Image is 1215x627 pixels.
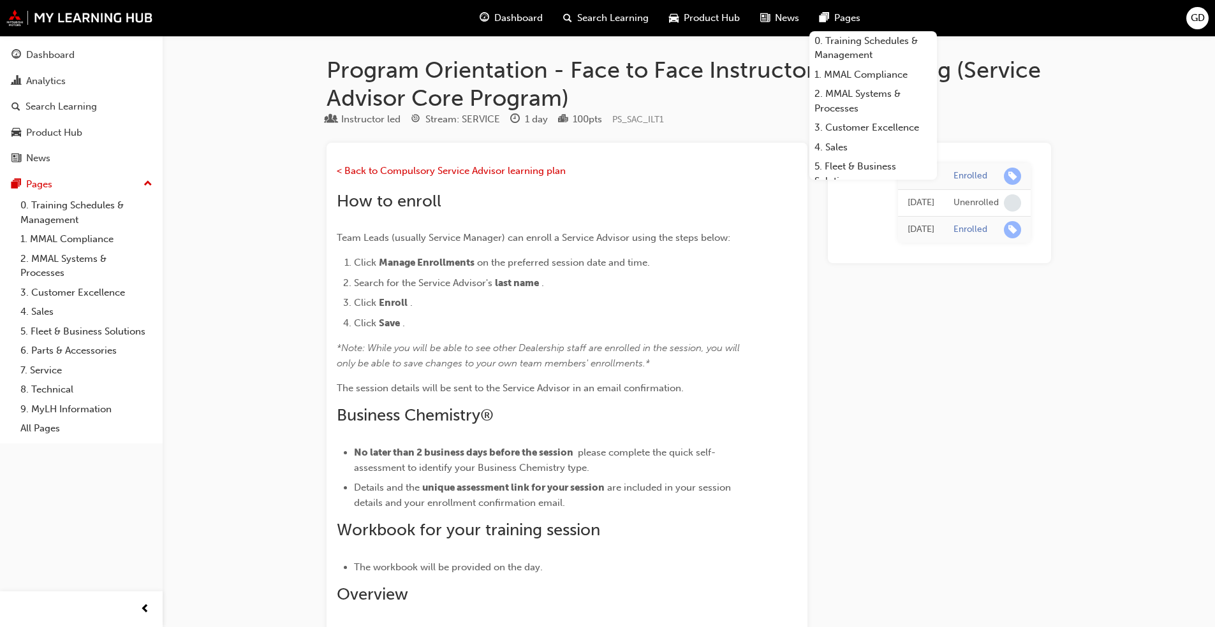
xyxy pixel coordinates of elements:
[525,112,548,127] div: 1 day
[354,447,575,458] span: No later than 2 business days before the session ​
[11,127,21,139] span: car-icon
[140,602,150,617] span: prev-icon
[809,84,937,118] a: 2. MMAL Systems & Processes
[1186,7,1209,29] button: GD
[908,222,934,237] div: Mon Apr 08 2024 15:55:55 GMT+0930 (Australian Central Standard Time)
[410,297,413,308] span: .
[425,112,500,127] div: Stream: SERVICE
[337,520,600,540] span: Workbook for your training session
[327,112,401,127] div: Type
[15,302,158,322] a: 4. Sales
[1004,194,1021,212] span: learningRecordVerb_NONE-icon
[15,229,158,249] a: 1. MMAL Compliance
[809,65,937,85] a: 1. MMAL Compliance
[5,173,158,196] button: Pages
[5,121,158,145] a: Product Hub
[750,5,809,31] a: news-iconNews
[144,176,152,192] span: up-icon
[354,257,376,268] span: Click
[573,112,602,127] div: 100 pts
[469,5,553,31] a: guage-iconDashboard
[354,297,376,308] span: Click
[480,10,489,26] span: guage-icon
[11,153,21,164] span: news-icon
[379,257,475,268] span: Manage Enrollments
[5,95,158,119] a: Search Learning
[337,191,441,211] span: How to enroll
[15,380,158,400] a: 8. Technical
[558,112,602,127] div: Points
[422,482,605,493] span: unique assessment link for your session
[954,197,999,209] div: Unenrolled
[1004,168,1021,185] span: learningRecordVerb_ENROLL-icon
[26,151,50,166] div: News
[820,10,829,26] span: pages-icon
[15,419,158,438] a: All Pages
[908,196,934,210] div: Wed Apr 17 2024 13:57:37 GMT+0930 (Australian Central Standard Time)
[354,277,492,289] span: Search for the Service Advisor's
[379,317,400,329] span: Save
[15,341,158,361] a: 6. Parts & Accessories
[6,10,153,26] a: mmal
[1004,221,1021,238] span: learningRecordVerb_ENROLL-icon
[15,283,158,303] a: 3. Customer Excellence
[26,126,82,140] div: Product Hub
[495,277,539,289] span: last name
[337,232,730,243] span: Team Leads (usually Service Manager) can enroll a Service Advisor using the steps below:
[354,447,716,473] span: please complete the quick self-assessment to identify your Business Chemistry type.
[337,342,742,369] span: *Note: While you will be able to see other Dealership staff are enrolled in the session, you will...
[477,257,650,268] span: on the preferred session date and time.
[612,114,664,125] span: Learning resource code
[337,165,566,177] a: < Back to Compulsory Service Advisor learning plan
[411,112,500,127] div: Stream
[809,31,937,65] a: 0. Training Schedules & Management
[5,41,158,173] button: DashboardAnalyticsSearch LearningProduct HubNews
[684,11,740,25] span: Product Hub
[15,400,158,419] a: 9. MyLH Information
[15,361,158,380] a: 7. Service
[541,277,544,289] span: .
[379,297,408,308] span: Enroll
[659,5,750,31] a: car-iconProduct Hub
[337,382,684,394] span: The session details will be sent to the Service Advisor in an email confirmation.
[563,10,572,26] span: search-icon
[954,224,987,236] div: Enrolled
[553,5,659,31] a: search-iconSearch Learning
[15,322,158,342] a: 5. Fleet & Business Solutions
[337,405,494,425] span: Business Chemistry®
[5,69,158,93] a: Analytics
[775,11,799,25] span: News
[337,584,408,604] span: Overview
[558,114,568,126] span: podium-icon
[11,101,20,113] span: search-icon
[402,317,405,329] span: .
[11,50,21,61] span: guage-icon
[809,5,871,31] a: pages-iconPages
[327,114,336,126] span: learningResourceType_INSTRUCTOR_LED-icon
[494,11,543,25] span: Dashboard
[809,138,937,157] a: 4. Sales
[5,43,158,67] a: Dashboard
[26,99,97,114] div: Search Learning
[5,147,158,170] a: News
[669,10,679,26] span: car-icon
[341,112,401,127] div: Instructor led
[510,114,520,126] span: clock-icon
[354,482,420,493] span: Details and the
[834,11,860,25] span: Pages
[354,561,543,573] span: The workbook will be provided on the day.
[11,76,21,87] span: chart-icon
[954,170,987,182] div: Enrolled
[26,177,52,192] div: Pages
[11,179,21,191] span: pages-icon
[15,249,158,283] a: 2. MMAL Systems & Processes
[15,196,158,229] a: 0. Training Schedules & Management
[809,157,937,191] a: 5. Fleet & Business Solutions
[327,56,1051,112] h1: Program Orientation - Face to Face Instructor Led Training (Service Advisor Core Program)
[809,118,937,138] a: 3. Customer Excellence
[411,114,420,126] span: target-icon
[26,48,75,62] div: Dashboard
[1191,11,1205,25] span: GD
